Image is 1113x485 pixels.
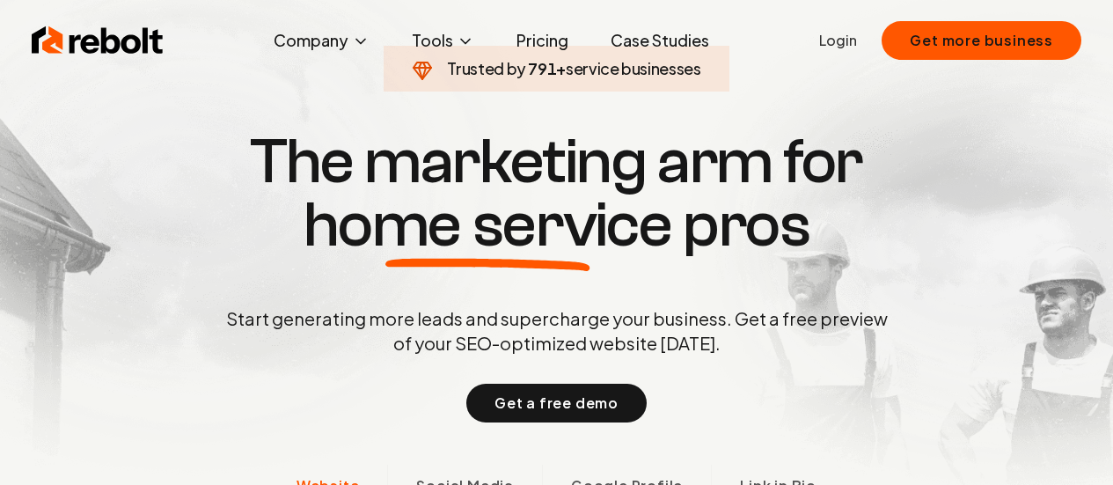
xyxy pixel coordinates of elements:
span: service businesses [566,58,701,78]
span: + [556,58,566,78]
h1: The marketing arm for pros [135,130,979,257]
img: Rebolt Logo [32,23,164,58]
button: Company [260,23,384,58]
a: Login [819,30,857,51]
a: Pricing [502,23,582,58]
span: Trusted by [447,58,525,78]
button: Get more business [882,21,1081,60]
button: Get a free demo [466,384,647,423]
p: Start generating more leads and supercharge your business. Get a free preview of your SEO-optimiz... [223,306,891,356]
span: 791 [528,56,556,81]
span: home service [304,194,672,257]
button: Tools [398,23,488,58]
a: Case Studies [597,23,723,58]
